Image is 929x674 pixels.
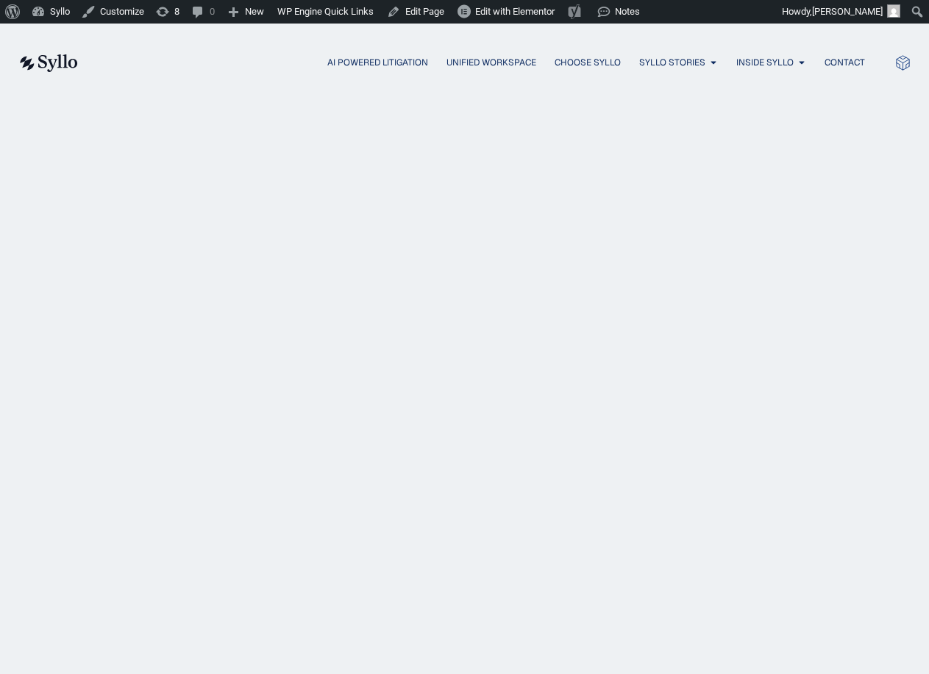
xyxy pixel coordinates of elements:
nav: Menu [107,56,865,70]
img: syllo [18,54,78,72]
div: Menu Toggle [107,56,865,70]
a: Unified Workspace [446,56,536,69]
span: [PERSON_NAME] [812,6,883,17]
a: Contact [825,56,865,69]
a: Syllo Stories [639,56,705,69]
a: Inside Syllo [736,56,794,69]
a: Choose Syllo [555,56,621,69]
span: Edit with Elementor [475,6,555,17]
a: AI Powered Litigation [327,56,428,69]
